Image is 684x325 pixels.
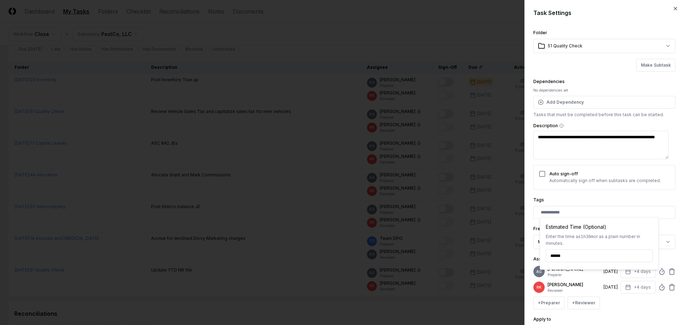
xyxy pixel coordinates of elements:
div: No dependencies set [533,88,675,93]
p: Reviewer [548,288,601,293]
button: Add Dependency [533,96,675,109]
h2: Task Settings [533,9,675,17]
label: Frequency [533,226,556,231]
label: Folder [533,30,547,35]
label: Dependencies [533,79,565,84]
label: Tags [533,197,544,202]
div: [DATE] [603,268,618,275]
span: 1h30m [581,234,594,239]
div: [DATE] [603,284,618,290]
button: Description [559,124,564,128]
label: Assignees [533,256,556,262]
button: +4 days [621,281,655,294]
button: Make Subtask [636,59,675,72]
label: Description [533,124,675,128]
p: Automatically sign off when subtasks are completed. [549,177,661,184]
span: AG [536,269,542,274]
div: Enter the time as or as a plain number in minutes. [546,233,653,247]
button: +4 days [621,265,655,278]
button: +Reviewer [568,296,600,309]
label: Apply to [533,316,551,322]
p: [PERSON_NAME] [548,282,601,288]
p: Preparer [548,272,601,278]
label: Auto sign-off [549,171,578,176]
span: RK [537,285,541,290]
div: Estimated Time (Optional) [546,223,653,231]
button: +Preparer [533,296,565,309]
p: Tasks that must be completed before this task can be started. [533,112,675,118]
